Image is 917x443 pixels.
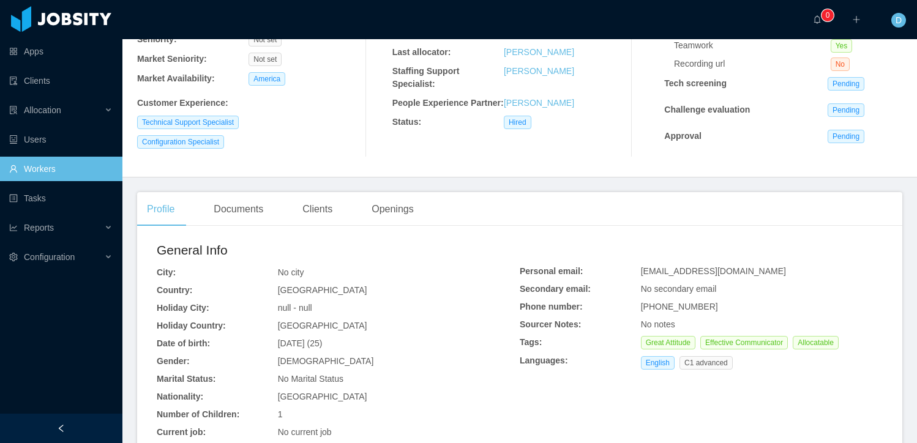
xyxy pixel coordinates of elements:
[641,319,675,329] span: No notes
[813,15,822,24] i: icon: bell
[278,392,367,401] span: [GEOGRAPHIC_DATA]
[9,106,18,114] i: icon: solution
[664,78,727,88] strong: Tech screening
[828,130,864,143] span: Pending
[362,192,424,226] div: Openings
[392,47,451,57] b: Last allocator:
[641,356,675,370] span: English
[137,192,184,226] div: Profile
[9,39,113,64] a: icon: appstoreApps
[278,285,367,295] span: [GEOGRAPHIC_DATA]
[674,39,831,52] div: Teamwork
[157,409,239,419] b: Number of Children:
[392,117,421,127] b: Status:
[679,356,733,370] span: C1 advanced
[278,321,367,330] span: [GEOGRAPHIC_DATA]
[664,131,702,141] strong: Approval
[674,58,831,70] div: Recording url
[9,69,113,93] a: icon: auditClients
[204,192,273,226] div: Documents
[520,356,568,365] b: Languages:
[278,338,323,348] span: [DATE] (25)
[641,284,717,294] span: No secondary email
[137,34,177,44] b: Seniority:
[822,9,834,21] sup: 0
[24,252,75,262] span: Configuration
[137,73,215,83] b: Market Availability:
[249,33,282,47] span: Not set
[137,116,239,129] span: Technical Support Specialist
[157,356,190,366] b: Gender:
[831,58,850,71] span: No
[157,303,209,313] b: Holiday City:
[9,253,18,261] i: icon: setting
[9,186,113,210] a: icon: profileTasks
[852,15,861,24] i: icon: plus
[504,66,574,76] a: [PERSON_NAME]
[520,337,542,347] b: Tags:
[137,98,228,108] b: Customer Experience :
[157,285,192,295] b: Country:
[504,47,574,57] a: [PERSON_NAME]
[831,39,853,53] span: Yes
[137,54,207,64] b: Market Seniority:
[157,321,226,330] b: Holiday Country:
[24,105,61,115] span: Allocation
[137,135,224,149] span: Configuration Specialist
[278,427,332,437] span: No current job
[157,240,520,260] h2: General Info
[157,427,206,437] b: Current job:
[278,267,304,277] span: No city
[278,374,343,384] span: No Marital Status
[9,157,113,181] a: icon: userWorkers
[504,116,531,129] span: Hired
[392,98,504,108] b: People Experience Partner:
[641,302,718,311] span: [PHONE_NUMBER]
[9,223,18,232] i: icon: line-chart
[504,98,574,108] a: [PERSON_NAME]
[700,336,788,349] span: Effective Communicator
[828,77,864,91] span: Pending
[157,374,215,384] b: Marital Status:
[157,392,203,401] b: Nationality:
[249,53,282,66] span: Not set
[520,284,591,294] b: Secondary email:
[520,266,583,276] b: Personal email:
[278,303,312,313] span: null - null
[896,13,902,28] span: D
[278,356,374,366] span: [DEMOGRAPHIC_DATA]
[828,103,864,117] span: Pending
[664,105,750,114] strong: Challenge evaluation
[641,266,786,276] span: [EMAIL_ADDRESS][DOMAIN_NAME]
[278,409,283,419] span: 1
[641,336,695,349] span: Great Attitude
[520,319,581,329] b: Sourcer Notes:
[157,267,176,277] b: City:
[157,338,210,348] b: Date of birth:
[9,127,113,152] a: icon: robotUsers
[249,72,285,86] span: America
[392,66,460,89] b: Staffing Support Specialist:
[293,192,342,226] div: Clients
[793,336,839,349] span: Allocatable
[520,302,583,311] b: Phone number:
[24,223,54,233] span: Reports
